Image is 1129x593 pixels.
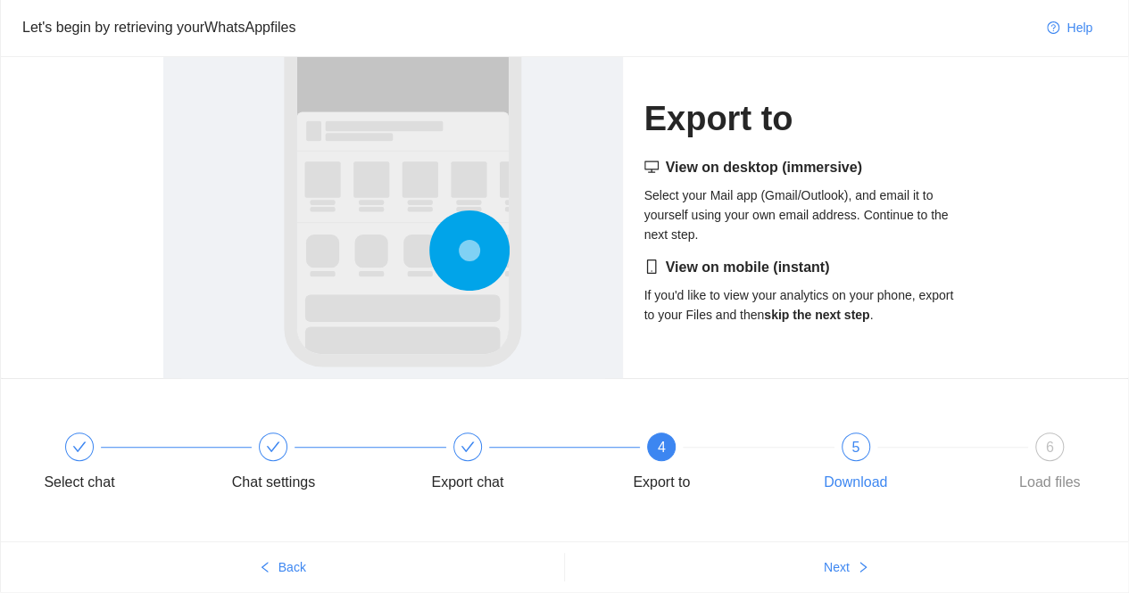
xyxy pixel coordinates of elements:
span: Help [1067,18,1092,37]
div: Load files [1019,468,1081,497]
span: check [72,440,87,454]
div: Select chat [44,468,114,497]
span: Back [278,557,306,577]
span: desktop [644,160,659,174]
button: leftBack [1,553,564,581]
button: Nextright [565,553,1129,581]
strong: skip the next step [764,308,869,322]
div: 4Export to [610,432,803,497]
span: check [461,440,475,454]
span: 6 [1046,440,1054,455]
div: If you'd like to view your analytics on your phone, export to your Files and then . [644,257,967,325]
h1: Export to [644,98,967,140]
div: Download [824,468,887,497]
span: mobile [644,259,659,274]
div: Export chat [416,432,610,497]
span: 4 [658,440,666,455]
div: Let's begin by retrieving your WhatsApp files [22,16,1033,38]
div: Select your Mail app (Gmail/Outlook), and email it to yourself using your own email address. Cont... [644,157,967,244]
div: 6Load files [998,432,1101,497]
div: Chat settings [221,432,415,497]
div: Chat settings [232,468,315,497]
span: 5 [851,440,859,455]
span: question-circle [1047,21,1059,36]
span: check [266,440,280,454]
div: Select chat [28,432,221,497]
span: left [259,561,271,575]
div: 5Download [804,432,998,497]
h5: View on mobile (instant) [644,257,967,278]
span: right [857,561,869,575]
div: Export chat [431,468,503,497]
div: Export to [633,468,690,497]
h5: View on desktop (immersive) [644,157,967,178]
button: question-circleHelp [1033,13,1107,42]
span: Next [824,557,850,577]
